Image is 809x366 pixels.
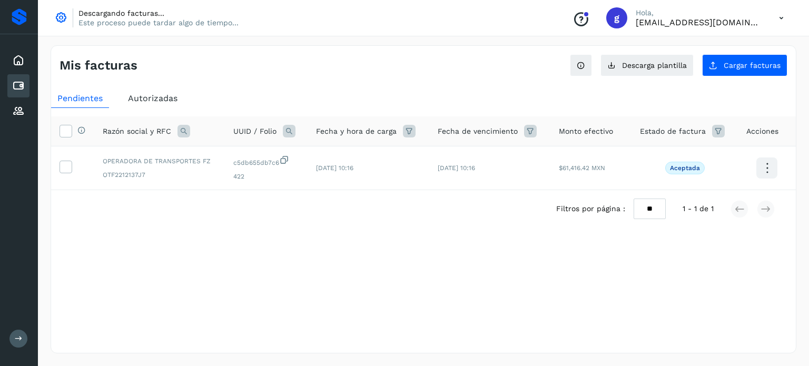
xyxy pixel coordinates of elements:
button: Cargar facturas [702,54,787,76]
button: Descarga plantilla [600,54,694,76]
span: Cargar facturas [724,62,781,69]
span: Fecha de vencimiento [438,126,518,137]
p: Descargando facturas... [78,8,239,18]
span: Descarga plantilla [622,62,687,69]
span: 1 - 1 de 1 [683,203,714,214]
span: Monto efectivo [559,126,613,137]
span: Acciones [746,126,778,137]
span: c5db655db7c6 [233,155,299,167]
span: [DATE] 10:16 [438,164,475,172]
span: UUID / Folio [233,126,277,137]
span: OPERADORA DE TRANSPORTES FZ [103,156,216,166]
div: Proveedores [7,100,29,123]
p: Aceptada [670,164,700,172]
div: Cuentas por pagar [7,74,29,97]
span: Razón social y RFC [103,126,171,137]
span: Fecha y hora de carga [316,126,397,137]
p: gerenciageneral@ecol.mx [636,17,762,27]
span: 422 [233,172,299,181]
span: [DATE] 10:16 [316,164,353,172]
span: Filtros por página : [556,203,625,214]
p: Este proceso puede tardar algo de tiempo... [78,18,239,27]
span: Autorizadas [128,93,177,103]
span: $61,416.42 MXN [559,164,605,172]
h4: Mis facturas [60,58,137,73]
span: Pendientes [57,93,103,103]
p: Hola, [636,8,762,17]
div: Inicio [7,49,29,72]
span: OTF2212137J7 [103,170,216,180]
span: Estado de factura [640,126,706,137]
